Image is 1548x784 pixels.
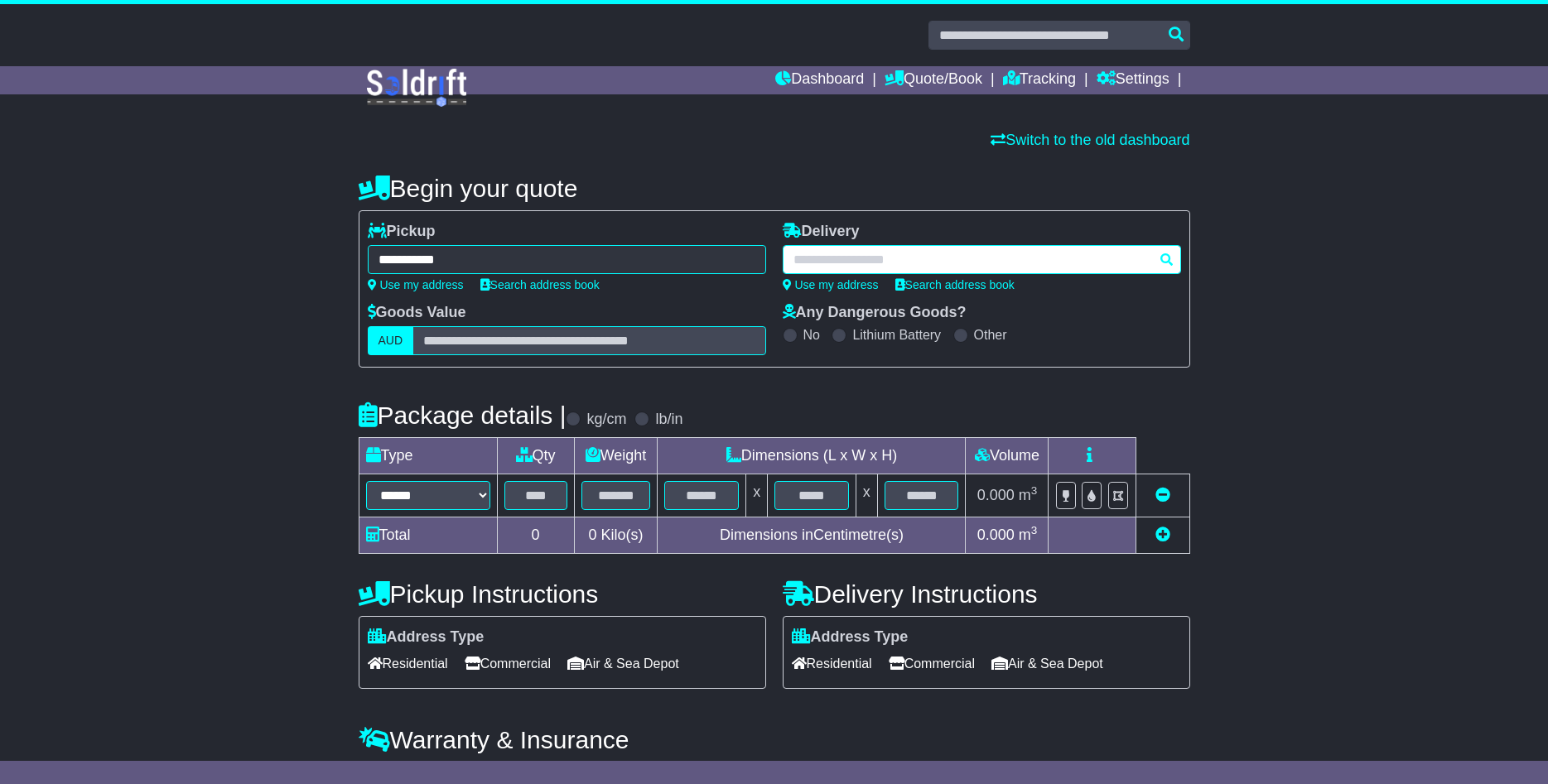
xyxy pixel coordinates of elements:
label: Lithium Battery [852,327,941,343]
a: Quote/Book [885,66,982,94]
td: Type [359,438,497,474]
sup: 3 [1031,524,1038,536]
a: Add new item [1155,527,1170,543]
td: 0 [497,517,574,554]
td: x [746,474,768,517]
td: x [856,474,877,517]
td: Weight [574,438,658,474]
label: lb/in [655,411,682,429]
a: Search address book [480,278,600,291]
h4: Package details | [359,402,567,429]
h4: Pickup Instructions [359,580,766,608]
span: Residential [792,651,872,676]
a: Switch to the old dashboard [991,132,1189,148]
a: Remove this item [1155,487,1170,503]
h4: Delivery Instructions [783,580,1190,608]
h4: Begin your quote [359,175,1190,202]
label: AUD [368,326,414,355]
span: Residential [368,651,448,676]
h4: Warranty & Insurance [359,726,1190,753]
label: Address Type [792,628,909,647]
label: Goods Value [368,304,466,322]
a: Tracking [1003,66,1076,94]
label: Other [974,327,1007,343]
span: Commercial [465,651,551,676]
td: Qty [497,438,574,474]
td: Volume [966,438,1049,474]
td: Dimensions in Centimetre(s) [658,517,966,554]
td: Total [359,517,497,554]
label: Address Type [368,628,485,647]
span: Commercial [889,651,975,676]
a: Use my address [368,278,464,291]
span: 0.000 [977,487,1015,503]
label: kg/cm [586,411,626,429]
label: Delivery [783,223,860,241]
span: m [1019,487,1038,503]
a: Use my address [783,278,879,291]
td: Dimensions (L x W x H) [658,438,966,474]
span: m [1019,527,1038,543]
a: Dashboard [775,66,864,94]
sup: 3 [1031,484,1038,497]
td: Kilo(s) [574,517,658,554]
label: Pickup [368,223,436,241]
typeahead: Please provide city [783,245,1181,274]
label: No [803,327,820,343]
span: Air & Sea Depot [991,651,1103,676]
a: Search address book [895,278,1015,291]
span: 0.000 [977,527,1015,543]
span: Air & Sea Depot [567,651,679,676]
a: Settings [1097,66,1169,94]
label: Any Dangerous Goods? [783,304,967,322]
span: 0 [588,527,596,543]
